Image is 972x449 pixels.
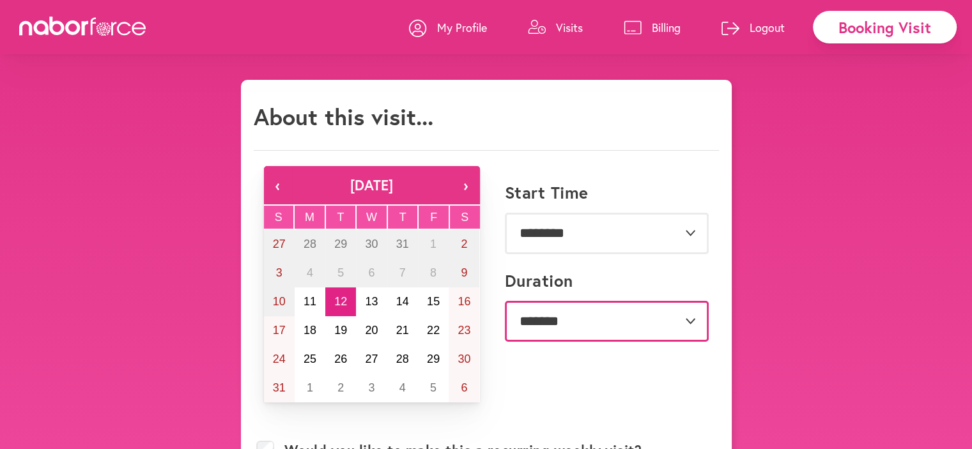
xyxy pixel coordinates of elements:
a: My Profile [409,8,487,47]
button: August 31, 2025 [264,374,295,402]
abbr: August 18, 2025 [304,324,316,337]
button: August 14, 2025 [387,287,418,316]
p: Billing [652,20,681,35]
abbr: August 5, 2025 [337,266,344,279]
button: August 2, 2025 [449,230,479,259]
button: August 3, 2025 [264,259,295,287]
abbr: August 25, 2025 [304,353,316,365]
abbr: August 15, 2025 [427,295,440,308]
button: August 13, 2025 [356,287,387,316]
abbr: August 3, 2025 [276,266,282,279]
button: September 2, 2025 [325,374,356,402]
a: Billing [624,8,681,47]
abbr: August 4, 2025 [307,266,313,279]
abbr: Wednesday [366,211,377,224]
abbr: September 3, 2025 [368,381,374,394]
abbr: August 17, 2025 [273,324,286,337]
abbr: August 6, 2025 [368,266,374,279]
button: August 6, 2025 [356,259,387,287]
abbr: August 13, 2025 [365,295,378,308]
button: August 19, 2025 [325,316,356,345]
button: August 5, 2025 [325,259,356,287]
a: Visits [528,8,583,47]
abbr: August 19, 2025 [334,324,347,337]
abbr: August 2, 2025 [461,238,467,250]
abbr: July 31, 2025 [396,238,409,250]
abbr: September 5, 2025 [430,381,436,394]
abbr: September 6, 2025 [461,381,467,394]
abbr: August 27, 2025 [365,353,378,365]
button: August 11, 2025 [295,287,325,316]
abbr: July 28, 2025 [304,238,316,250]
button: August 10, 2025 [264,287,295,316]
abbr: August 8, 2025 [430,266,436,279]
button: August 9, 2025 [449,259,479,287]
abbr: Sunday [275,211,282,224]
abbr: August 7, 2025 [399,266,406,279]
p: My Profile [437,20,487,35]
abbr: August 30, 2025 [458,353,470,365]
button: August 21, 2025 [387,316,418,345]
h1: About this visit... [254,103,433,130]
button: August 26, 2025 [325,345,356,374]
label: Start Time [505,183,589,202]
abbr: Tuesday [337,211,344,224]
abbr: September 1, 2025 [307,381,313,394]
abbr: Monday [305,211,314,224]
abbr: July 29, 2025 [334,238,347,250]
button: July 28, 2025 [295,230,325,259]
abbr: August 23, 2025 [458,324,470,337]
button: August 27, 2025 [356,345,387,374]
abbr: August 14, 2025 [396,295,409,308]
button: [DATE] [292,166,452,204]
button: September 4, 2025 [387,374,418,402]
abbr: Thursday [399,211,406,224]
abbr: July 27, 2025 [273,238,286,250]
button: August 23, 2025 [449,316,479,345]
button: August 15, 2025 [418,287,449,316]
abbr: Saturday [461,211,468,224]
abbr: August 22, 2025 [427,324,440,337]
button: August 22, 2025 [418,316,449,345]
button: August 7, 2025 [387,259,418,287]
button: September 5, 2025 [418,374,449,402]
button: July 30, 2025 [356,230,387,259]
button: August 17, 2025 [264,316,295,345]
button: August 8, 2025 [418,259,449,287]
p: Logout [750,20,785,35]
button: August 4, 2025 [295,259,325,287]
button: August 28, 2025 [387,345,418,374]
p: Visits [556,20,583,35]
abbr: August 16, 2025 [458,295,470,308]
button: August 18, 2025 [295,316,325,345]
abbr: August 9, 2025 [461,266,467,279]
abbr: August 28, 2025 [396,353,409,365]
button: › [452,166,480,204]
button: August 30, 2025 [449,345,479,374]
abbr: August 1, 2025 [430,238,436,250]
abbr: August 21, 2025 [396,324,409,337]
abbr: August 26, 2025 [334,353,347,365]
button: August 1, 2025 [418,230,449,259]
button: August 25, 2025 [295,345,325,374]
button: ‹ [264,166,292,204]
button: August 16, 2025 [449,287,479,316]
button: August 20, 2025 [356,316,387,345]
button: August 29, 2025 [418,345,449,374]
abbr: August 31, 2025 [273,381,286,394]
abbr: August 10, 2025 [273,295,286,308]
button: September 6, 2025 [449,374,479,402]
button: July 27, 2025 [264,230,295,259]
div: Booking Visit [813,11,957,43]
button: September 1, 2025 [295,374,325,402]
abbr: August 29, 2025 [427,353,440,365]
button: July 29, 2025 [325,230,356,259]
abbr: Friday [430,211,437,224]
button: August 24, 2025 [264,345,295,374]
abbr: September 4, 2025 [399,381,406,394]
label: Duration [505,271,573,291]
abbr: September 2, 2025 [337,381,344,394]
a: Logout [721,8,785,47]
button: July 31, 2025 [387,230,418,259]
button: September 3, 2025 [356,374,387,402]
